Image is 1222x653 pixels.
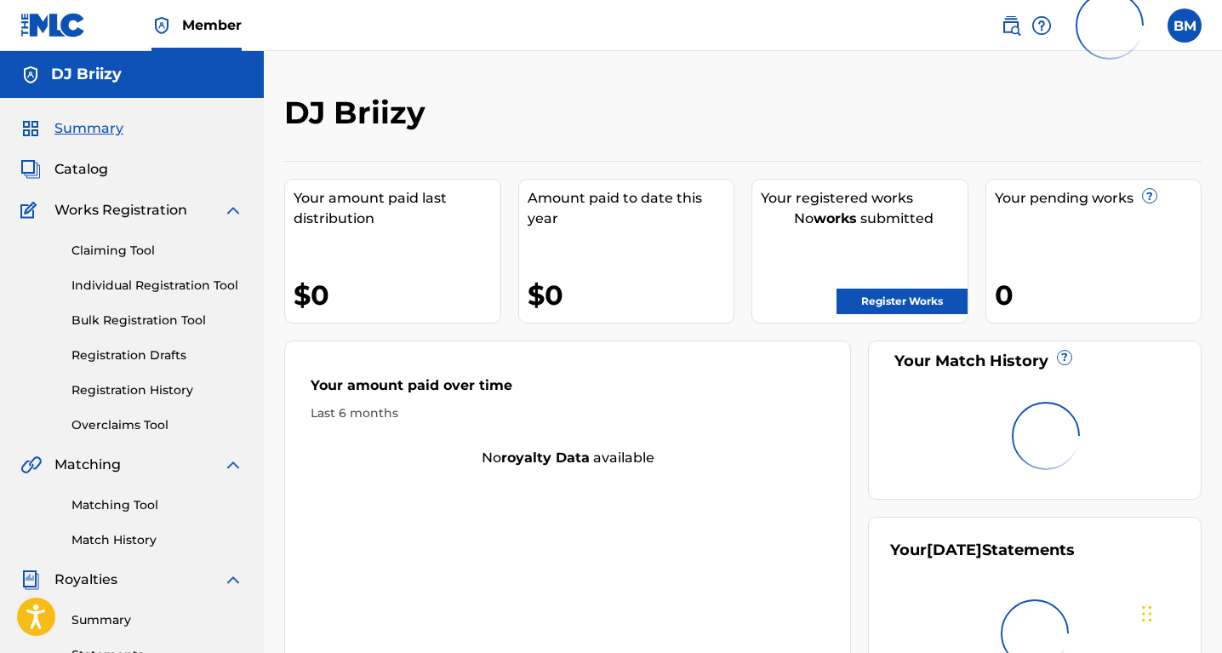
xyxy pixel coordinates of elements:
[311,404,825,422] div: Last 6 months
[71,242,243,260] a: Claiming Tool
[71,611,243,629] a: Summary
[1031,9,1052,43] div: Help
[71,531,243,549] a: Match History
[761,209,968,229] div: No submitted
[71,381,243,399] a: Registration History
[20,118,41,139] img: Summary
[285,448,850,468] div: No available
[71,416,243,434] a: Overclaims Tool
[1142,588,1152,639] div: Drag
[20,455,42,475] img: Matching
[71,496,243,514] a: Matching Tool
[995,276,1202,314] div: 0
[54,200,187,221] span: Works Registration
[223,570,243,590] img: expand
[1058,351,1071,364] span: ?
[51,65,122,84] h5: DJ Briizy
[54,159,108,180] span: Catalog
[927,541,982,559] span: [DATE]
[997,388,1093,484] img: preloader
[890,350,1179,373] div: Your Match History
[20,65,41,85] img: Accounts
[837,289,968,314] a: Register Works
[71,277,243,295] a: Individual Registration Tool
[71,312,243,329] a: Bulk Registration Tool
[1001,9,1021,43] a: Public Search
[223,200,243,221] img: expand
[20,200,43,221] img: Works Registration
[20,118,123,139] a: SummarySummary
[1143,189,1156,203] span: ?
[1168,9,1202,43] div: User Menu
[1031,15,1052,36] img: help
[54,455,121,475] span: Matching
[20,570,41,590] img: Royalties
[20,159,41,180] img: Catalog
[20,159,108,180] a: CatalogCatalog
[284,94,434,132] h2: DJ Briizy
[182,15,242,35] span: Member
[54,570,117,590] span: Royalties
[294,188,500,229] div: Your amount paid last distribution
[501,450,590,466] strong: royalty data
[1001,15,1021,36] img: search
[71,347,243,364] a: Registration Drafts
[890,539,1075,562] div: Your Statements
[528,276,734,314] div: $0
[20,13,86,37] img: MLC Logo
[528,188,734,229] div: Amount paid to date this year
[311,375,825,404] div: Your amount paid over time
[814,210,857,226] strong: works
[223,455,243,475] img: expand
[995,188,1202,209] div: Your pending works
[1137,571,1222,653] iframe: Chat Widget
[761,188,968,209] div: Your registered works
[54,118,123,139] span: Summary
[294,276,500,314] div: $0
[151,15,172,36] img: Top Rightsholder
